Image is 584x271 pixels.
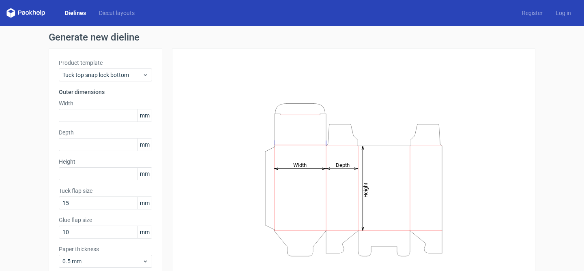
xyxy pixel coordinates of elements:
[137,226,152,238] span: mm
[363,182,369,197] tspan: Height
[92,9,141,17] a: Diecut layouts
[59,158,152,166] label: Height
[137,109,152,122] span: mm
[549,9,578,17] a: Log in
[59,59,152,67] label: Product template
[59,216,152,224] label: Glue flap size
[59,88,152,96] h3: Outer dimensions
[62,257,142,265] span: 0.5 mm
[137,197,152,209] span: mm
[62,71,142,79] span: Tuck top snap lock bottom
[59,99,152,107] label: Width
[59,245,152,253] label: Paper thickness
[137,139,152,151] span: mm
[59,187,152,195] label: Tuck flap size
[515,9,549,17] a: Register
[58,9,92,17] a: Dielines
[59,128,152,137] label: Depth
[293,162,307,168] tspan: Width
[336,162,350,168] tspan: Depth
[49,32,535,42] h1: Generate new dieline
[137,168,152,180] span: mm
